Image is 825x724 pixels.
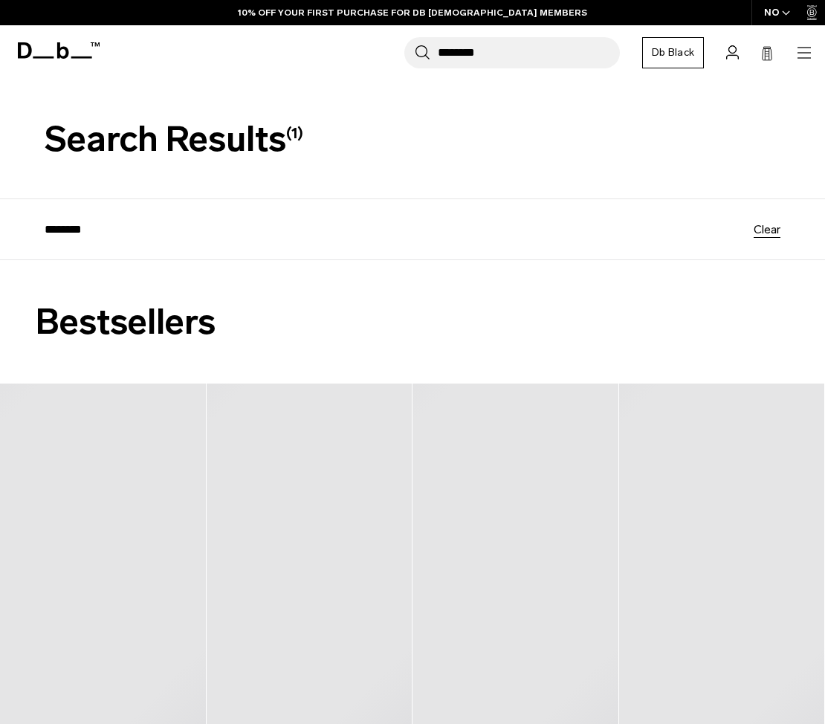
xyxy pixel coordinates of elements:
a: Db Black [642,37,704,68]
a: 10% OFF YOUR FIRST PURCHASE FOR DB [DEMOGRAPHIC_DATA] MEMBERS [238,6,587,19]
span: Search Results [45,118,303,160]
span: (1) [286,123,303,142]
h2: Bestsellers [36,296,789,349]
button: Clear [754,223,780,235]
